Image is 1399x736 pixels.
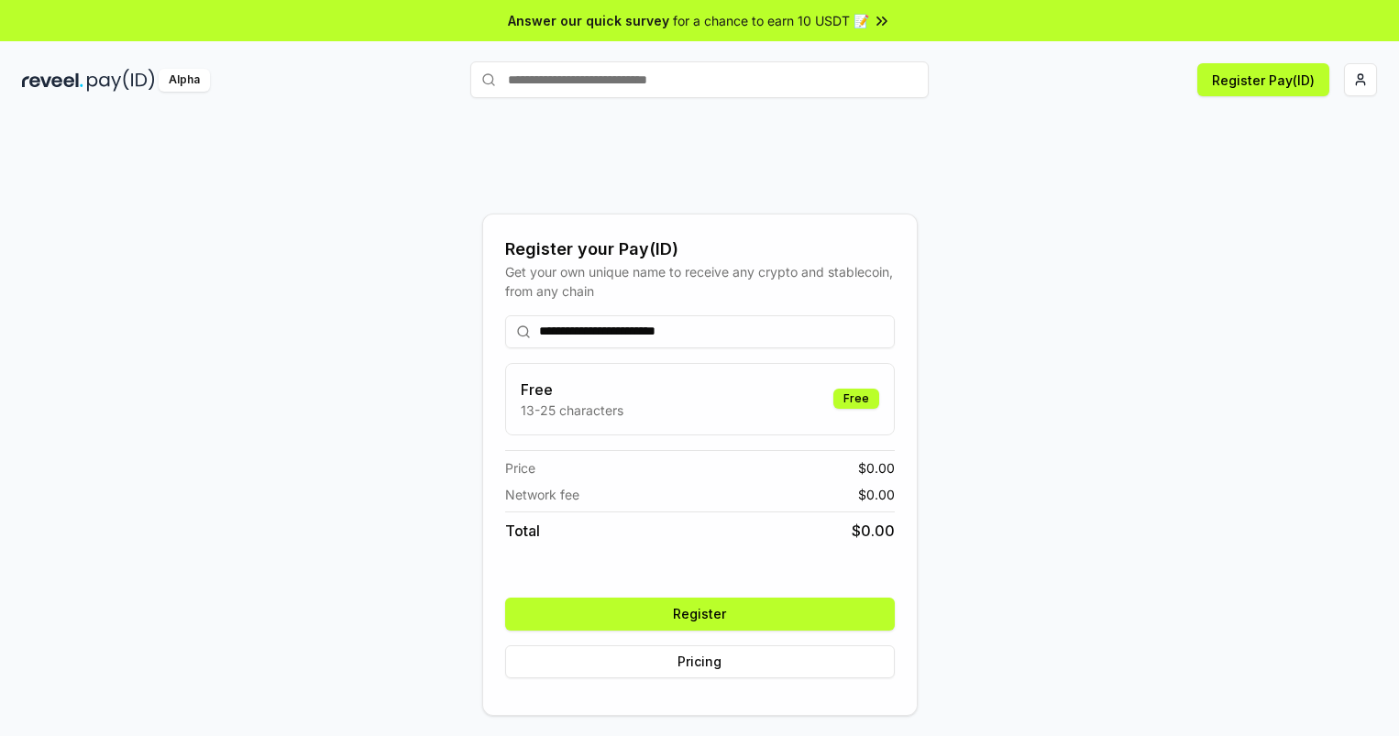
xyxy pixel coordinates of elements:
[858,458,895,478] span: $ 0.00
[87,69,155,92] img: pay_id
[833,389,879,409] div: Free
[505,262,895,301] div: Get your own unique name to receive any crypto and stablecoin, from any chain
[521,379,623,401] h3: Free
[505,236,895,262] div: Register your Pay(ID)
[852,520,895,542] span: $ 0.00
[508,11,669,30] span: Answer our quick survey
[159,69,210,92] div: Alpha
[505,598,895,631] button: Register
[1197,63,1329,96] button: Register Pay(ID)
[22,69,83,92] img: reveel_dark
[505,520,540,542] span: Total
[505,485,579,504] span: Network fee
[505,458,535,478] span: Price
[858,485,895,504] span: $ 0.00
[505,645,895,678] button: Pricing
[521,401,623,420] p: 13-25 characters
[673,11,869,30] span: for a chance to earn 10 USDT 📝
